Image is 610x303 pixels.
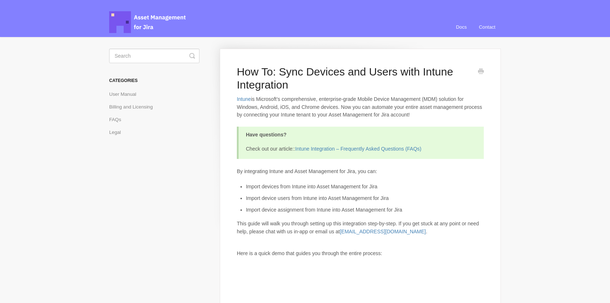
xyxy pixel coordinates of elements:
[109,74,199,87] h3: Categories
[109,127,126,138] a: Legal
[246,206,484,214] li: Import device assignment from Intune into Asset Management for Jira
[237,220,484,236] p: This guide will walk you through setting up this integration step-by-step. If you get stuck at an...
[295,146,421,152] a: Intune Integration – Frequently Asked Questions (FAQs)
[478,68,484,76] a: Print this Article
[340,229,426,234] a: [EMAIL_ADDRESS][DOMAIN_NAME]
[237,250,484,258] p: Here is a quick demo that guides you through the entire process:
[237,168,484,176] p: By integrating Intune and Asset Management for Jira, you can:
[109,101,158,113] a: Billing and Licensing
[246,183,484,191] li: Import devices from Intune into Asset Management for Jira
[237,96,251,102] a: Intune
[237,65,473,91] h1: How To: Sync Devices and Users with Intune Integration
[109,114,127,126] a: FAQs
[246,145,475,153] p: Check out our article::
[246,195,484,202] li: Import device users from Intune into Asset Management for Jira
[109,49,199,63] input: Search
[246,132,287,138] b: Have questions?
[237,95,484,119] p: is Microsoft’s comprehensive, enterprise-grade Mobile Device Management (MDM) solution for Window...
[450,17,472,37] a: Docs
[109,89,142,100] a: User Manual
[109,11,187,33] span: Asset Management for Jira Docs
[474,17,501,37] a: Contact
